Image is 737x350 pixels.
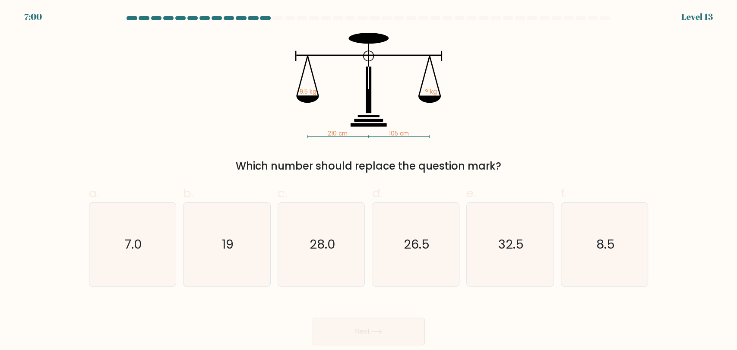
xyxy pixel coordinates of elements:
text: 32.5 [498,236,524,253]
button: Next [313,318,425,345]
text: 7.0 [124,236,142,253]
span: f. [561,185,567,202]
tspan: 105 cm [389,129,409,138]
div: 7:00 [24,10,42,23]
span: d. [372,185,382,202]
text: 28.0 [309,236,335,253]
div: Level 13 [681,10,713,23]
div: Which number should replace the question mark? [94,158,643,174]
tspan: ? kg [424,88,437,96]
text: 26.5 [404,236,430,253]
span: a. [89,185,99,202]
text: 19 [222,236,234,253]
span: e. [466,185,476,202]
span: c. [278,185,287,202]
tspan: 210 cm [328,129,348,138]
span: b. [183,185,193,202]
tspan: 9.5 kg [300,88,316,96]
text: 8.5 [596,236,615,253]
